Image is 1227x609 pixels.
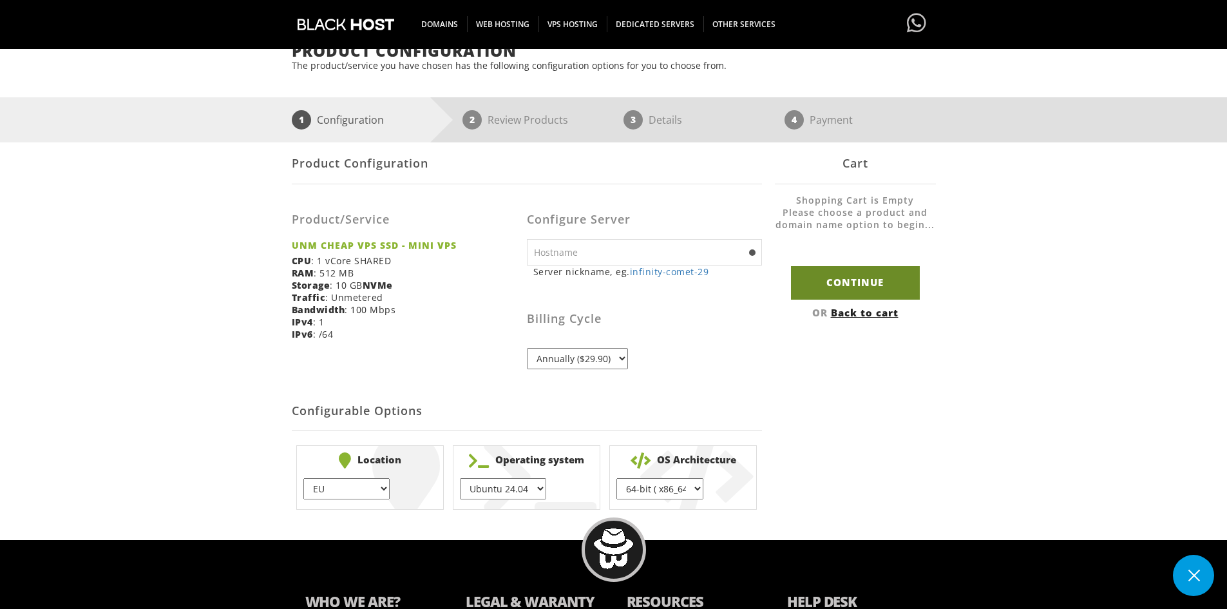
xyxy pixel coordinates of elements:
[775,142,936,184] div: Cart
[292,43,936,59] h1: Product Configuration
[616,452,750,469] b: OS Architecture
[460,478,546,499] select: } } } } } } } } } } } } } } } }
[607,16,704,32] span: DEDICATED SERVERS
[527,239,762,266] input: Hostname
[462,110,482,130] span: 2
[527,213,762,226] h3: Configure Server
[533,266,762,278] small: Server nickname, eg.
[527,313,762,325] h3: Billing Cycle
[810,110,853,130] p: Payment
[460,452,593,469] b: Operating system
[785,110,804,130] span: 4
[292,328,313,340] b: IPv6
[292,213,517,226] h3: Product/Service
[775,306,936,319] div: OR
[467,16,539,32] span: WEB HOSTING
[412,16,468,32] span: DOMAINS
[616,478,703,499] select: } }
[649,110,682,130] p: Details
[292,110,311,130] span: 1
[488,110,568,130] p: Review Products
[630,266,709,278] a: infinity-comet-29
[317,110,384,130] p: Configuration
[292,279,330,291] b: Storage
[292,392,762,431] h2: Configurable Options
[593,528,634,569] img: BlackHOST mascont, Blacky.
[292,255,312,267] b: CPU
[703,16,785,32] span: OTHER SERVICES
[292,291,326,304] b: Traffic
[538,16,607,32] span: VPS HOSTING
[292,239,517,251] strong: UNM CHEAP VPS SSD - MINI VPS
[292,267,314,279] b: RAM
[623,110,643,130] span: 3
[303,452,437,469] b: Location
[292,194,527,350] div: : 1 vCore SHARED : 512 MB : 10 GB : Unmetered : 100 Mbps : 1 : /64
[791,266,920,299] input: Continue
[292,59,936,72] p: The product/service you have chosen has the following configuration options for you to choose from.
[292,304,345,316] b: Bandwidth
[292,316,313,328] b: IPv4
[775,194,936,244] li: Shopping Cart is Empty Please choose a product and domain name option to begin...
[303,478,390,499] select: } } } } } }
[292,142,762,184] div: Product Configuration
[363,279,393,291] b: NVMe
[831,306,899,319] a: Back to cart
